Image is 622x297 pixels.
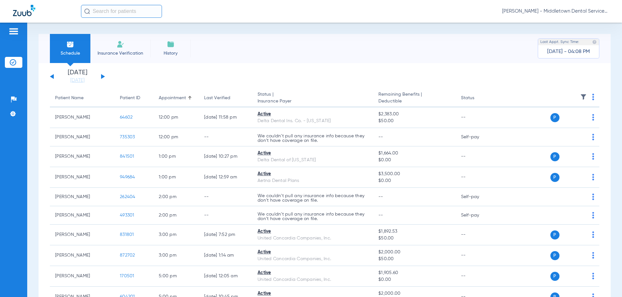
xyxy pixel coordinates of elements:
img: Schedule [66,40,74,48]
div: Active [258,290,368,297]
td: [PERSON_NAME] [50,266,115,287]
img: hamburger-icon [8,27,19,35]
div: Appointment [159,95,194,101]
div: Last Verified [204,95,247,101]
span: $0.00 [378,276,450,283]
td: [DATE] 12:59 AM [199,167,252,188]
img: group-dot-blue.svg [592,94,594,100]
span: $1,892.53 [378,228,450,235]
span: $2,383.00 [378,111,450,118]
td: [DATE] 10:27 PM [199,146,252,167]
img: group-dot-blue.svg [592,194,594,200]
span: $0.00 [378,157,450,164]
td: -- [456,266,500,287]
td: [DATE] 1:14 AM [199,245,252,266]
td: -- [199,206,252,225]
td: 1:00 PM [154,167,199,188]
span: P [550,251,559,260]
td: -- [456,146,500,167]
td: Self-pay [456,206,500,225]
span: Deductible [378,98,450,105]
img: Zuub Logo [13,5,35,16]
li: [DATE] [58,69,97,84]
td: 12:00 PM [154,107,199,128]
th: Status | [252,89,373,107]
img: group-dot-blue.svg [592,212,594,218]
span: -- [378,135,383,139]
td: 5:00 PM [154,266,199,287]
td: 3:00 PM [154,225,199,245]
div: Patient ID [120,95,140,101]
span: [DATE] - 04:08 PM [547,48,590,55]
span: 262404 [120,195,135,199]
span: -- [378,195,383,199]
td: [PERSON_NAME] [50,146,115,167]
td: -- [456,107,500,128]
a: [DATE] [58,77,97,84]
span: 949684 [120,175,135,179]
div: United Concordia Companies, Inc. [258,276,368,283]
td: Self-pay [456,188,500,206]
span: 64602 [120,115,132,120]
td: 1:00 PM [154,146,199,167]
span: 493301 [120,213,134,217]
td: [PERSON_NAME] [50,245,115,266]
th: Status [456,89,500,107]
iframe: Chat Widget [590,266,622,297]
td: [DATE] 11:58 PM [199,107,252,128]
td: -- [199,128,252,146]
span: $50.00 [378,235,450,242]
th: Remaining Benefits | [373,89,455,107]
span: 170501 [120,274,134,278]
div: Last Verified [204,95,230,101]
td: [PERSON_NAME] [50,206,115,225]
td: -- [456,245,500,266]
span: Schedule [55,50,86,57]
span: 735303 [120,135,135,139]
div: Active [258,111,368,118]
td: [PERSON_NAME] [50,128,115,146]
img: Manual Insurance Verification [117,40,124,48]
span: $2,000.00 [378,290,450,297]
div: Delta Dental Ins. Co. - [US_STATE] [258,118,368,124]
span: P [550,173,559,182]
td: [DATE] 7:52 PM [199,225,252,245]
div: Active [258,249,368,256]
img: History [167,40,175,48]
span: 831801 [120,232,134,237]
td: [PERSON_NAME] [50,188,115,206]
img: group-dot-blue.svg [592,153,594,160]
div: Active [258,228,368,235]
div: Active [258,171,368,177]
span: P [550,272,559,281]
td: [DATE] 12:05 AM [199,266,252,287]
td: -- [456,225,500,245]
div: Delta Dental of [US_STATE] [258,157,368,164]
span: History [155,50,186,57]
span: $1,664.00 [378,150,450,157]
span: $3,500.00 [378,171,450,177]
span: $2,000.00 [378,249,450,256]
div: Active [258,150,368,157]
div: Patient Name [55,95,109,101]
img: filter.svg [580,94,587,100]
p: We couldn’t pull any insurance info because they don’t have coverage on file. [258,212,368,221]
span: Insurance Payer [258,98,368,105]
img: group-dot-blue.svg [592,134,594,140]
span: $0.00 [378,177,450,184]
td: -- [456,167,500,188]
span: $1,905.60 [378,270,450,276]
span: [PERSON_NAME] - Middletown Dental Services [502,8,609,15]
img: last sync help info [592,40,597,44]
span: $50.00 [378,256,450,262]
span: P [550,230,559,239]
div: Aetna Dental Plans [258,177,368,184]
div: Appointment [159,95,186,101]
p: We couldn’t pull any insurance info because they don’t have coverage on file. [258,134,368,143]
span: 841501 [120,154,134,159]
span: Insurance Verification [95,50,145,57]
td: [PERSON_NAME] [50,107,115,128]
input: Search for patients [81,5,162,18]
td: Self-pay [456,128,500,146]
